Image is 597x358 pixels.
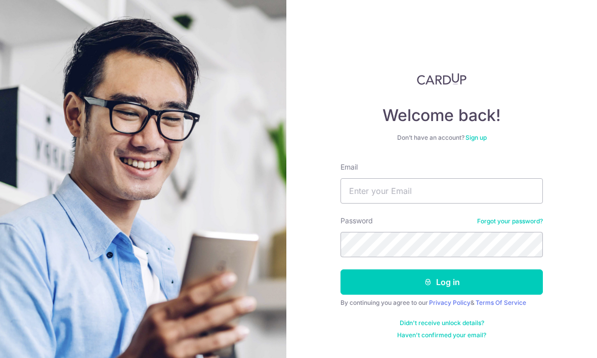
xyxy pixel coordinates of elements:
[465,134,487,141] a: Sign up
[340,162,358,172] label: Email
[340,134,543,142] div: Don’t have an account?
[340,269,543,295] button: Log in
[340,216,373,226] label: Password
[340,105,543,126] h4: Welcome back!
[397,331,486,339] a: Haven't confirmed your email?
[340,299,543,307] div: By continuing you agree to our &
[417,73,466,85] img: CardUp Logo
[476,299,526,306] a: Terms Of Service
[340,178,543,204] input: Enter your Email
[429,299,471,306] a: Privacy Policy
[400,319,484,327] a: Didn't receive unlock details?
[477,217,543,225] a: Forgot your password?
